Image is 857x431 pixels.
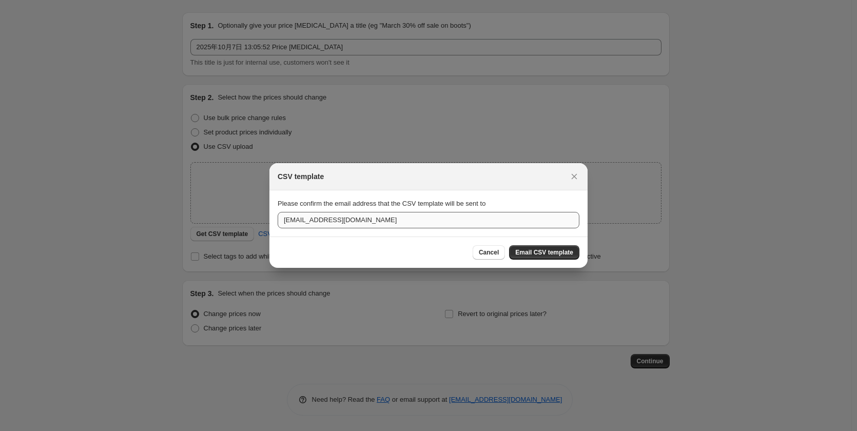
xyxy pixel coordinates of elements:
span: Cancel [479,248,499,257]
span: Email CSV template [515,248,573,257]
span: Please confirm the email address that the CSV template will be sent to [278,200,485,207]
button: Email CSV template [509,245,579,260]
h2: CSV template [278,171,324,182]
button: Cancel [473,245,505,260]
button: Close [567,169,581,184]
